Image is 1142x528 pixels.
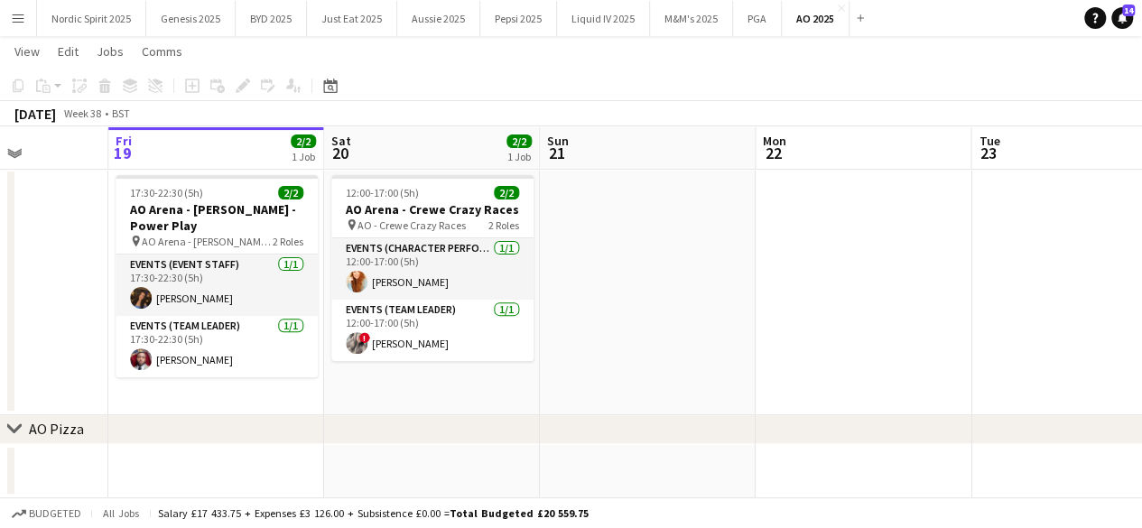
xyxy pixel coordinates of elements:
[488,218,519,232] span: 2 Roles
[346,186,419,199] span: 12:00-17:00 (5h)
[116,255,318,316] app-card-role: Events (Event Staff)1/117:30-22:30 (5h)[PERSON_NAME]
[146,1,236,36] button: Genesis 2025
[331,201,534,218] h3: AO Arena - Crewe Crazy Races
[99,506,143,520] span: All jobs
[480,1,557,36] button: Pepsi 2025
[307,1,397,36] button: Just Eat 2025
[60,107,105,120] span: Week 38
[113,143,132,163] span: 19
[359,332,370,343] span: !
[89,40,131,63] a: Jobs
[331,175,534,361] app-job-card: 12:00-17:00 (5h)2/2AO Arena - Crewe Crazy Races AO - Crewe Crazy Races2 RolesEvents (Character Pe...
[97,43,124,60] span: Jobs
[357,218,466,232] span: AO - Crewe Crazy Races
[760,143,786,163] span: 22
[397,1,480,36] button: Aussie 2025
[273,235,303,248] span: 2 Roles
[51,40,86,63] a: Edit
[1111,7,1133,29] a: 14
[544,143,569,163] span: 21
[331,133,351,149] span: Sat
[236,1,307,36] button: BYD 2025
[976,143,999,163] span: 23
[135,40,190,63] a: Comms
[142,43,182,60] span: Comms
[9,504,84,523] button: Budgeted
[1122,5,1135,16] span: 14
[58,43,79,60] span: Edit
[547,133,569,149] span: Sun
[329,143,351,163] span: 20
[507,150,531,163] div: 1 Job
[7,40,47,63] a: View
[733,1,782,36] button: PGA
[116,133,132,149] span: Fri
[650,1,733,36] button: M&M's 2025
[14,43,40,60] span: View
[130,186,203,199] span: 17:30-22:30 (5h)
[782,1,850,36] button: AO 2025
[331,300,534,361] app-card-role: Events (Team Leader)1/112:00-17:00 (5h)![PERSON_NAME]
[292,150,315,163] div: 1 Job
[450,506,589,520] span: Total Budgeted £20 559.75
[37,1,146,36] button: Nordic Spirit 2025
[116,201,318,234] h3: AO Arena - [PERSON_NAME] - Power Play
[979,133,999,149] span: Tue
[116,175,318,377] app-job-card: 17:30-22:30 (5h)2/2AO Arena - [PERSON_NAME] - Power Play AO Arena - [PERSON_NAME] - Power Play - ...
[14,105,56,123] div: [DATE]
[142,235,273,248] span: AO Arena - [PERSON_NAME] - Power Play - times tbc
[112,107,130,120] div: BST
[763,133,786,149] span: Mon
[158,506,589,520] div: Salary £17 433.75 + Expenses £3 126.00 + Subsistence £0.00 =
[291,134,316,148] span: 2/2
[29,420,84,438] div: AO Pizza
[278,186,303,199] span: 2/2
[506,134,532,148] span: 2/2
[494,186,519,199] span: 2/2
[116,316,318,377] app-card-role: Events (Team Leader)1/117:30-22:30 (5h)[PERSON_NAME]
[557,1,650,36] button: Liquid IV 2025
[29,507,81,520] span: Budgeted
[331,238,534,300] app-card-role: Events (Character Performer)1/112:00-17:00 (5h)[PERSON_NAME]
